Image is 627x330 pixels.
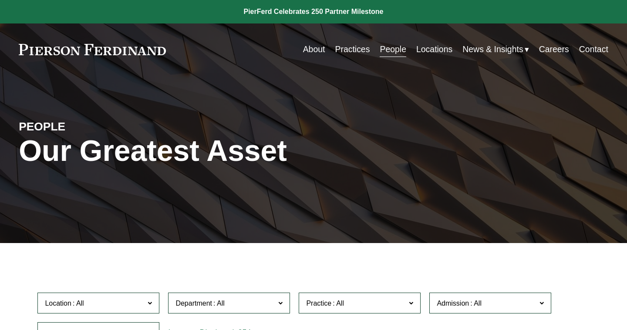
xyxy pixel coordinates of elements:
[462,42,523,57] span: News & Insights
[380,41,406,58] a: People
[579,41,608,58] a: Contact
[19,134,411,168] h1: Our Greatest Asset
[437,300,469,307] span: Admission
[19,120,166,134] h4: PEOPLE
[306,300,331,307] span: Practice
[45,300,71,307] span: Location
[539,41,569,58] a: Careers
[335,41,370,58] a: Practices
[175,300,212,307] span: Department
[303,41,325,58] a: About
[416,41,452,58] a: Locations
[462,41,529,58] a: folder dropdown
